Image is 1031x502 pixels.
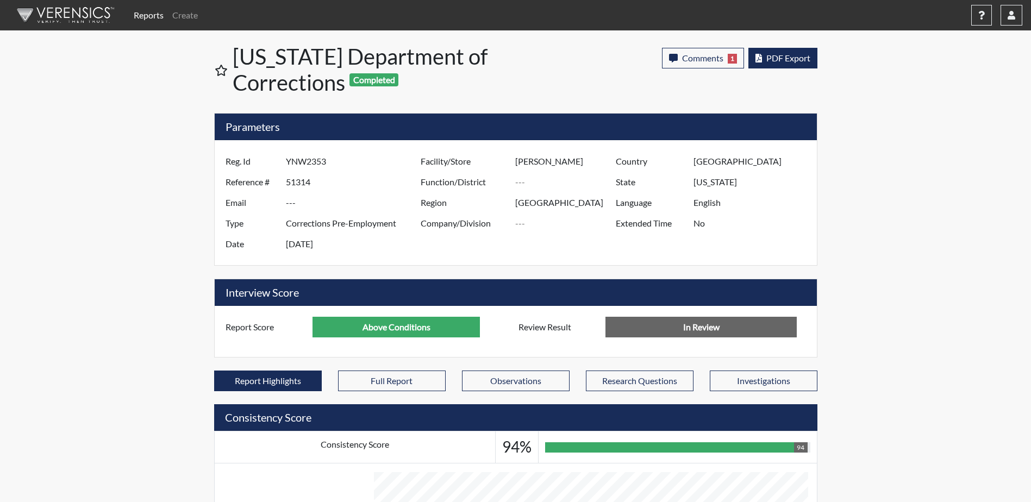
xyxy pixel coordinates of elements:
[217,192,286,213] label: Email
[608,172,693,192] label: State
[662,48,744,68] button: Comments1
[693,172,814,192] input: ---
[413,151,516,172] label: Facility/Store
[215,114,817,140] h5: Parameters
[608,192,693,213] label: Language
[286,213,423,234] input: ---
[608,213,693,234] label: Extended Time
[608,151,693,172] label: Country
[515,192,618,213] input: ---
[515,172,618,192] input: ---
[286,192,423,213] input: ---
[217,234,286,254] label: Date
[286,234,423,254] input: ---
[217,151,286,172] label: Reg. Id
[413,192,516,213] label: Region
[728,54,737,64] span: 1
[413,172,516,192] label: Function/District
[168,4,202,26] a: Create
[693,213,814,234] input: ---
[682,53,723,63] span: Comments
[214,371,322,391] button: Report Highlights
[233,43,517,96] h1: [US_STATE] Department of Corrections
[286,151,423,172] input: ---
[794,442,807,453] div: 94
[217,317,313,337] label: Report Score
[766,53,810,63] span: PDF Export
[710,371,817,391] button: Investigations
[510,317,606,337] label: Review Result
[215,279,817,306] h5: Interview Score
[502,438,532,456] h3: 94%
[605,317,797,337] input: No Decision
[586,371,693,391] button: Research Questions
[515,213,618,234] input: ---
[748,48,817,68] button: PDF Export
[693,151,814,172] input: ---
[217,213,286,234] label: Type
[462,371,570,391] button: Observations
[515,151,618,172] input: ---
[129,4,168,26] a: Reports
[214,404,817,431] h5: Consistency Score
[313,317,480,337] input: ---
[217,172,286,192] label: Reference #
[338,371,446,391] button: Full Report
[413,213,516,234] label: Company/Division
[349,73,398,86] span: Completed
[693,192,814,213] input: ---
[286,172,423,192] input: ---
[214,431,496,463] td: Consistency Score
